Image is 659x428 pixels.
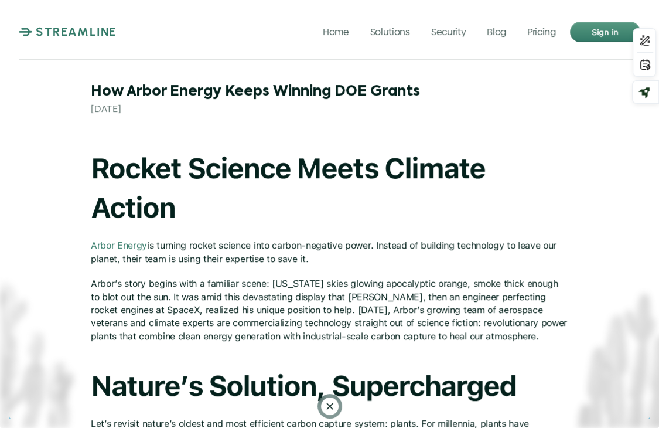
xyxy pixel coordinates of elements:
a: Security [422,21,475,42]
a: STREAMLINE [19,25,117,39]
p: Solutions [370,26,410,37]
p: Sign in [592,24,619,39]
p: Pricing [527,26,556,37]
p: Home [323,26,349,37]
a: Blog [478,21,516,42]
p: Blog [487,26,507,37]
p: STREAMLINE [36,25,117,39]
a: Home [313,21,358,42]
strong: Rocket Science Meets Climate Action [91,151,491,225]
a: Sign in [570,22,640,42]
p: is turning rocket science into carbon-negative power. Instead of building technology to leave our... [91,239,569,266]
a: Pricing [518,21,565,42]
h1: How Arbor Energy Keeps Winning DOE Grants [91,83,569,100]
p: Security [431,26,466,37]
p: Arbor’s story begins with a familiar scene: [US_STATE] skies glowing apocalyptic orange, smoke th... [91,277,569,343]
strong: Nature’s Solution, Supercharged [91,369,516,403]
a: Arbor Energy [91,240,147,251]
p: [DATE] [91,103,569,116]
